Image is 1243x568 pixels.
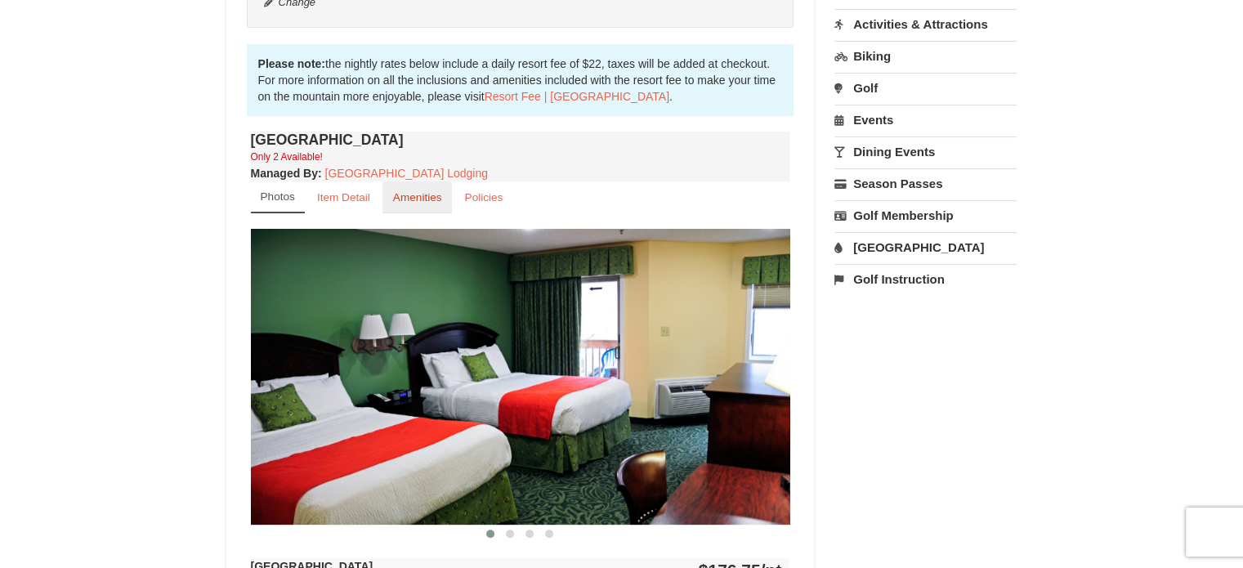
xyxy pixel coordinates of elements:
small: Only 2 Available! [251,151,323,163]
a: Golf Membership [834,200,1017,230]
a: Golf [834,73,1017,103]
a: Biking [834,41,1017,71]
a: Policies [454,181,513,213]
a: Activities & Attractions [834,9,1017,39]
a: Golf Instruction [834,264,1017,294]
a: Season Passes [834,168,1017,199]
small: Policies [464,191,503,203]
a: Item Detail [306,181,381,213]
strong: : [251,167,322,180]
a: Resort Fee | [GEOGRAPHIC_DATA] [485,90,669,103]
div: the nightly rates below include a daily resort fee of $22, taxes will be added at checkout. For m... [247,44,794,116]
a: [GEOGRAPHIC_DATA] [834,232,1017,262]
small: Amenities [393,191,442,203]
small: Photos [261,190,295,203]
h4: [GEOGRAPHIC_DATA] [251,132,790,148]
a: Amenities [382,181,453,213]
a: Events [834,105,1017,135]
strong: Please note: [258,57,325,70]
img: 18876286-41-233aa5f3.jpg [251,229,790,524]
span: Managed By [251,167,318,180]
small: Item Detail [317,191,370,203]
a: Dining Events [834,136,1017,167]
a: [GEOGRAPHIC_DATA] Lodging [325,167,488,180]
a: Photos [251,181,305,213]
